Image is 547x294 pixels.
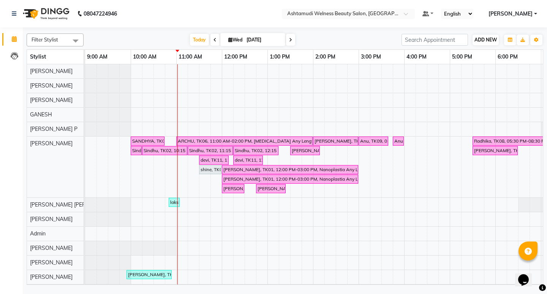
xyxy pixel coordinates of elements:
a: 9:00 AM [85,51,109,62]
span: [PERSON_NAME] [PERSON_NAME] [30,201,117,208]
span: [PERSON_NAME] P [30,126,77,132]
input: 2025-09-03 [244,34,282,46]
div: SANDHYA, TK03, 10:00 AM-10:45 AM, Root Touch-Up ([MEDICAL_DATA] Free) [131,138,164,145]
span: Stylist [30,53,46,60]
a: 10:00 AM [131,51,158,62]
div: [PERSON_NAME], TK01, 12:00 PM-03:00 PM, Nanoplastia Any Length Offer [223,176,357,183]
div: ARCHU, TK06, 11:00 AM-02:00 PM, [MEDICAL_DATA] Any Length Offer [177,138,312,145]
span: [PERSON_NAME] [30,68,73,75]
span: GANESH [30,111,52,118]
div: Anu, TK09, 03:00 PM-03:40 PM, Normal Cleanup [359,138,387,145]
a: 11:00 AM [177,51,204,62]
a: 2:00 PM [313,51,337,62]
a: 3:00 PM [359,51,383,62]
span: Admin [30,230,46,237]
a: 6:00 PM [496,51,520,62]
a: 4:00 PM [405,51,428,62]
div: [PERSON_NAME], TK14, 12:00 PM-12:30 PM, Full Face Waxing [223,185,243,192]
div: Sindhu, TK02, 12:15 PM-01:15 PM, Oxy Bleach [234,147,278,154]
div: Anu, TK09, 03:45 PM-04:00 PM, Eyebrows Threading [394,138,403,145]
span: Wed [226,37,244,43]
div: devi, TK11, 12:15 PM-12:55 PM, Normal Hair Cut [234,157,262,164]
div: [PERSON_NAME], TK13, 09:55 AM-10:55 AM, Layer Cut [127,271,171,278]
span: [PERSON_NAME] [30,216,73,222]
div: lakshmi, TK10, 10:50 AM-11:05 AM, Eyebrows Threading [169,199,179,206]
span: Today [190,34,209,46]
b: 08047224946 [84,3,117,24]
a: 12:00 PM [222,51,249,62]
iframe: chat widget [515,264,539,286]
div: [PERSON_NAME], TK01, 12:00 PM-03:00 PM, Nanoplastia Any Length Offer [223,166,357,173]
div: [PERSON_NAME], TK08, 05:30 PM-06:30 PM, Hair Spa [473,147,517,154]
div: devi, TK11, 11:30 AM-12:10 PM, Normal Hair Cut [200,157,228,164]
div: [PERSON_NAME], TK07, 12:45 PM-01:25 PM, Normal Hair Cut [257,185,285,192]
a: 5:00 PM [450,51,474,62]
span: Filter Stylist [32,37,58,43]
input: Search Appointment [402,34,468,46]
span: [PERSON_NAME] [489,10,533,18]
button: ADD NEW [473,35,499,45]
div: [PERSON_NAME], TK07, 01:30 PM-02:10 PM, Normal Cleanup [291,147,319,154]
span: [PERSON_NAME] [30,259,73,266]
a: 1:00 PM [268,51,292,62]
span: [PERSON_NAME] [30,245,73,251]
span: [PERSON_NAME] [30,97,73,103]
span: [PERSON_NAME] [30,140,73,147]
div: Sindhu, TK02, 10:15 AM-11:15 AM, Hydramoist Facial [143,147,187,154]
div: Sindhu, TK02, 11:15 AM-12:15 PM, Aroma Pedicure [188,147,232,154]
span: [PERSON_NAME] [30,82,73,89]
span: ADD NEW [474,37,497,43]
span: [PERSON_NAME] [30,273,73,280]
div: Sindhu, TK02, 10:00 AM-10:15 AM, Eyebrows Threading [131,147,141,154]
div: [PERSON_NAME], TK05, 02:00 PM-03:00 PM, Anti-[MEDICAL_DATA] Treatment With Spa [314,138,357,145]
img: logo [19,3,71,24]
div: shine, TK04, 11:30 AM-12:00 PM, [DEMOGRAPHIC_DATA] Normal Hair Cut [200,166,221,173]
